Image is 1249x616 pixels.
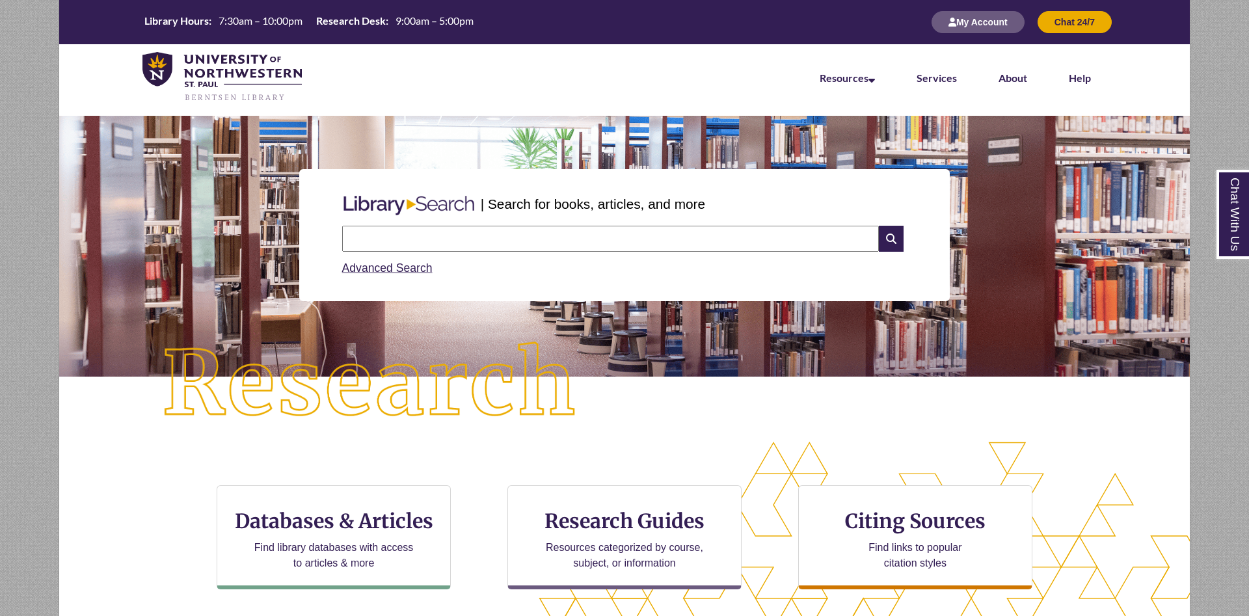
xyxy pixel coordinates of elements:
table: Hours Today [139,14,479,30]
a: Resources [820,72,875,84]
button: My Account [932,11,1025,33]
h3: Citing Sources [836,509,995,533]
a: Help [1069,72,1091,84]
p: Find links to popular citation styles [852,540,978,571]
a: Hours Today [139,14,479,31]
a: My Account [932,16,1025,27]
a: Citing Sources Find links to popular citation styles [798,485,1032,589]
span: 7:30am – 10:00pm [219,14,302,27]
p: Resources categorized by course, subject, or information [540,540,710,571]
th: Library Hours: [139,14,213,28]
a: Research Guides Resources categorized by course, subject, or information [507,485,742,589]
h3: Databases & Articles [228,509,440,533]
a: Chat 24/7 [1038,16,1112,27]
button: Chat 24/7 [1038,11,1112,33]
img: Libary Search [337,191,481,221]
h3: Research Guides [518,509,731,533]
a: Databases & Articles Find library databases with access to articles & more [217,485,451,589]
a: About [999,72,1027,84]
i: Search [879,226,904,252]
img: UNWSP Library Logo [142,52,302,103]
img: Research [116,296,624,473]
th: Research Desk: [311,14,390,28]
a: Services [917,72,957,84]
p: Find library databases with access to articles & more [249,540,419,571]
p: | Search for books, articles, and more [481,194,705,214]
span: 9:00am – 5:00pm [396,14,474,27]
a: Advanced Search [342,261,433,275]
